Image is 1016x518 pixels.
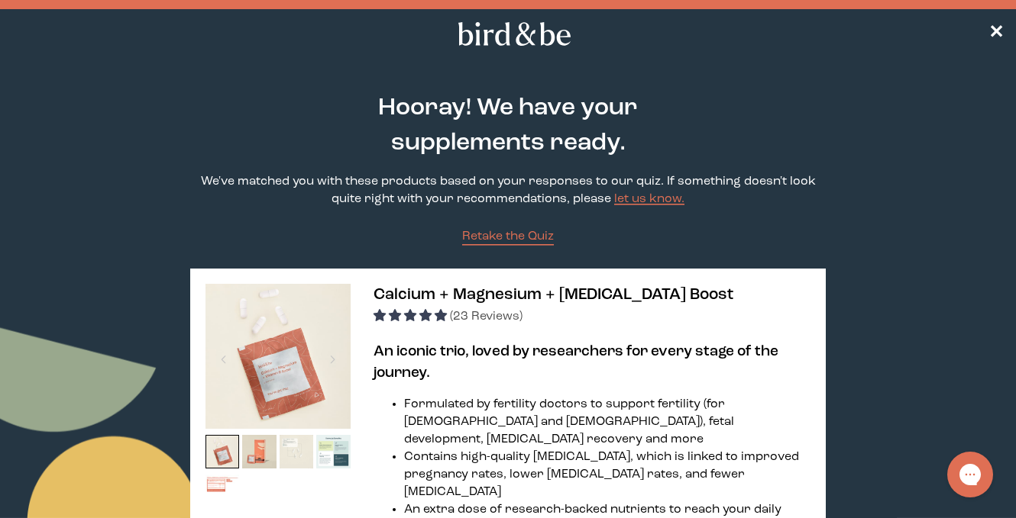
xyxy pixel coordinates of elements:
iframe: Gorgias live chat messenger [940,446,1001,503]
span: (23 Reviews) [450,310,523,323]
span: Calcium + Magnesium + [MEDICAL_DATA] Boost [374,287,733,303]
img: thumbnail image [280,435,314,469]
a: let us know. [614,193,684,205]
h2: Hooray! We have your supplements ready. [317,91,699,161]
img: thumbnail image [205,475,240,509]
img: thumbnail image [316,435,351,469]
a: Retake the Quiz [462,228,554,246]
img: thumbnail image [205,435,240,469]
b: An iconic trio, loved by researchers for every stage of the journey. [374,344,778,381]
li: Contains high-quality [MEDICAL_DATA], which is linked to improved pregnancy rates, lower [MEDICAL... [404,449,811,501]
p: We've matched you with these products based on your responses to our quiz. If something doesn't l... [190,173,827,208]
li: Formulated by fertility doctors to support fertility (for [DEMOGRAPHIC_DATA] and [DEMOGRAPHIC_DAT... [404,396,811,449]
span: 4.83 stars [374,310,450,323]
img: thumbnail image [242,435,277,469]
img: thumbnail image [205,284,351,429]
a: ✕ [988,21,1004,47]
span: Retake the Quiz [462,230,554,243]
span: ✕ [988,24,1004,43]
